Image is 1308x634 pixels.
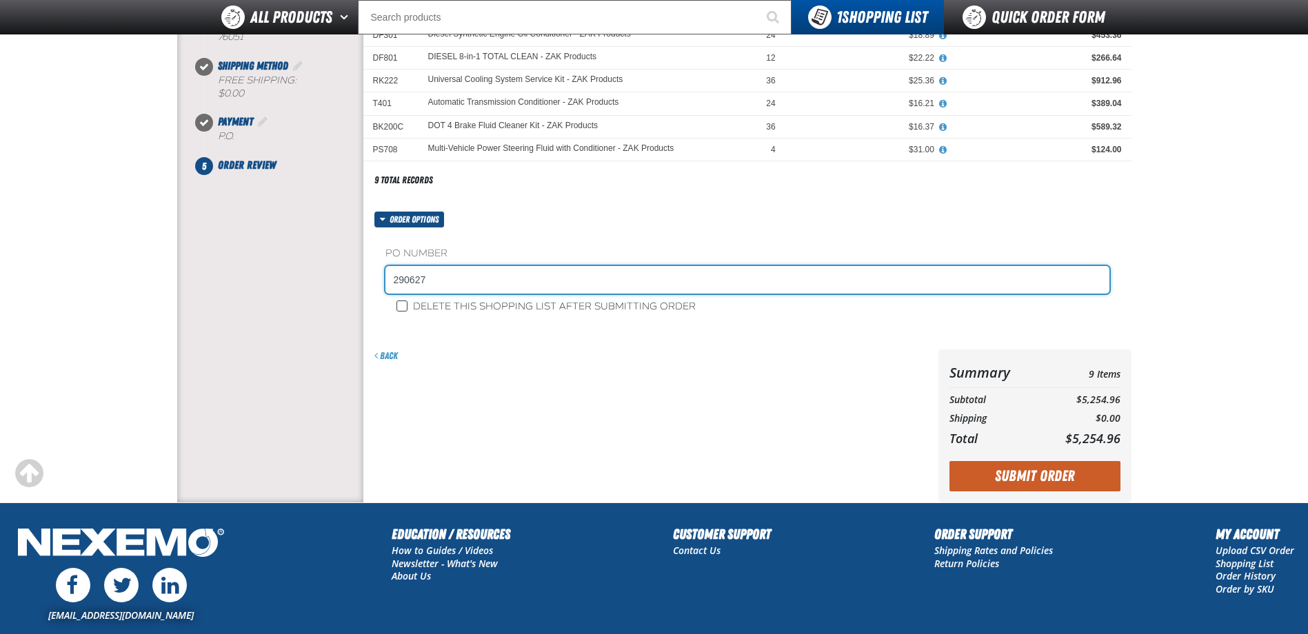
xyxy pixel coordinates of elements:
a: Universal Cooling System Service Kit - ZAK Products [428,75,623,85]
img: Nexemo Logo [14,524,228,564]
th: Shipping [949,409,1039,428]
span: 4 [771,145,776,154]
div: $912.96 [954,75,1122,86]
strong: 1 [836,8,842,27]
a: [EMAIL_ADDRESS][DOMAIN_NAME] [48,609,194,622]
a: Upload CSV Order [1216,544,1294,557]
span: $5,254.96 [1065,430,1120,447]
div: $589.32 [954,121,1122,132]
span: Order Review [218,158,276,172]
div: $453.36 [954,30,1122,41]
button: View All Prices for Automatic Transmission Conditioner - ZAK Products [934,98,952,110]
button: View All Prices for DIESEL 8-in-1 TOTAL CLEAN - ZAK Products [934,52,952,65]
label: PO Number [385,247,1109,260]
td: 9 Items [1038,360,1120,385]
a: Order History [1216,569,1276,582]
div: 9 total records [374,174,433,187]
a: Return Policies [934,557,999,570]
td: T401 [363,92,419,115]
div: $18.89 [795,30,934,41]
span: All Products [250,5,332,30]
a: Edit Shipping Method [291,59,305,72]
a: Automatic Transmission Conditioner - ZAK Products [428,98,619,108]
span: 24 [766,30,775,40]
div: $266.64 [954,52,1122,63]
span: Payment [218,115,253,128]
th: Summary [949,360,1039,385]
h2: Order Support [934,524,1053,544]
td: DF301 [363,23,419,46]
button: View All Prices for Universal Cooling System Service Kit - ZAK Products [934,75,952,88]
span: 36 [766,122,775,132]
td: RK222 [363,70,419,92]
a: Shopping List [1216,557,1274,570]
button: Order options [374,212,445,227]
button: View All Prices for Diesel Synthetic Engine Oil Conditioner - ZAK Products [934,30,952,42]
input: Delete this shopping list after submitting order [396,300,408,311]
li: Shipping Method. Step 3 of 5. Completed [204,58,363,114]
a: Multi-Vehicle Power Steering Fluid with Conditioner - ZAK Products [428,144,674,154]
span: Order options [390,212,444,227]
li: Payment. Step 4 of 5. Completed [204,114,363,157]
td: PS708 [363,138,419,161]
td: $5,254.96 [1038,391,1120,409]
div: P.O. [218,130,363,143]
span: 5 [195,157,213,175]
div: $16.21 [795,98,934,109]
strong: $0.00 [218,88,244,99]
button: View All Prices for DOT 4 Brake Fluid Cleaner Kit - ZAK Products [934,121,952,134]
div: $16.37 [795,121,934,132]
td: $0.00 [1038,409,1120,428]
li: Order Review. Step 5 of 5. Not Completed [204,157,363,174]
a: DIESEL 8-in-1 TOTAL CLEAN - ZAK Products [428,52,597,62]
th: Total [949,427,1039,449]
td: BK200C [363,115,419,138]
a: Shipping Rates and Policies [934,544,1053,557]
a: Edit Payment [256,115,270,128]
a: Contact Us [673,544,721,557]
a: DOT 4 Brake Fluid Cleaner Kit - ZAK Products [428,121,598,131]
a: How to Guides / Videos [392,544,493,557]
label: Delete this shopping list after submitting order [396,300,696,314]
span: 36 [766,76,775,85]
td: DF801 [363,47,419,70]
button: Submit Order [949,461,1120,491]
a: Back [374,350,398,361]
a: About Us [392,569,431,582]
div: $124.00 [954,144,1122,155]
a: Newsletter - What's New [392,557,498,570]
h2: Education / Resources [392,524,510,544]
div: $25.36 [795,75,934,86]
bdo: 76051 [218,31,243,43]
a: Order by SKU [1216,582,1274,595]
div: Free Shipping: [218,74,363,101]
span: Shipping Method [218,59,288,72]
button: View All Prices for Multi-Vehicle Power Steering Fluid with Conditioner - ZAK Products [934,144,952,156]
div: $22.22 [795,52,934,63]
span: 24 [766,99,775,108]
div: $31.00 [795,144,934,155]
h2: Customer Support [673,524,771,544]
div: Scroll to the top [14,458,44,489]
h2: My Account [1216,524,1294,544]
span: 12 [766,53,775,63]
div: $389.04 [954,98,1122,109]
th: Subtotal [949,391,1039,409]
span: Shopping List [836,8,927,27]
